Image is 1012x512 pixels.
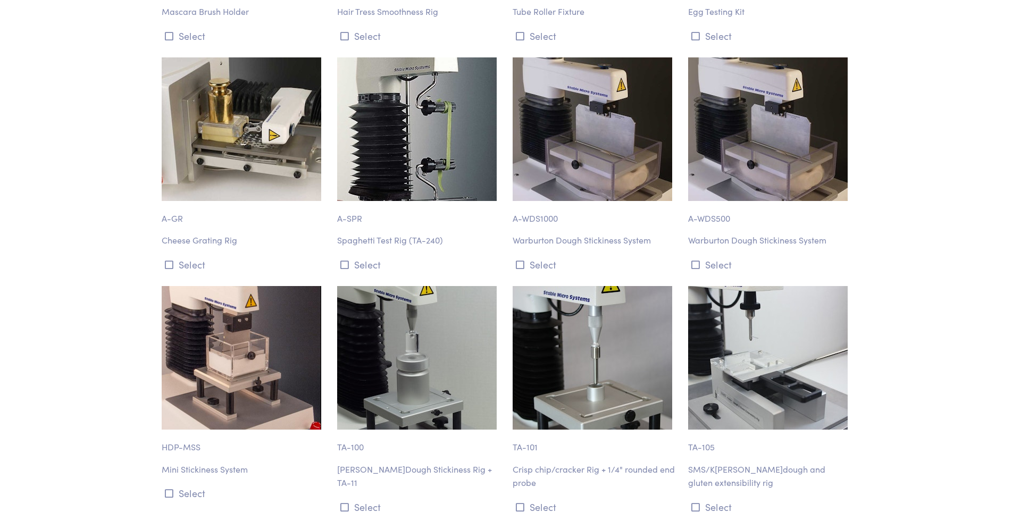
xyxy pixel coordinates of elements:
img: food-ta_240_a_spr-spaghetti-test-rig-2.jpg [337,57,497,201]
p: A-WDS500 [688,201,851,225]
button: Select [162,27,324,45]
p: Egg Testing Kit [688,5,851,19]
p: TA-101 [513,430,675,454]
p: SMS/K[PERSON_NAME]dough and gluten extensibility rig [688,463,851,490]
button: Select [688,27,851,45]
p: [PERSON_NAME]Dough Stickiness Rig + TA-11 [337,463,500,490]
p: TA-100 [337,430,500,454]
p: Cheese Grating Rig [162,233,324,247]
p: Warburton Dough Stickiness System [688,233,851,247]
img: ta-101_crisp-chip-fixture.jpg [513,286,672,430]
p: Tube Roller Fixture [513,5,675,19]
p: A-GR [162,201,324,225]
button: Select [337,27,500,45]
img: food-a_wds1000-warburtons-dough-stickiness-system-2.jpg [513,57,672,201]
p: Mini Stickiness System [162,463,324,476]
p: Crisp chip/cracker Rig + 1/4" rounded end probe [513,463,675,490]
p: TA-105 [688,430,851,454]
img: ta-105_kieffer-extensibility-rig.jpg [688,286,848,430]
button: Select [162,484,324,502]
img: ta-100.jpg [337,286,497,430]
p: A-WDS1000 [513,201,675,225]
p: A-SPR [337,201,500,225]
button: Select [688,256,851,273]
p: HDP-MSS [162,430,324,454]
button: Select [162,256,324,273]
img: food-hdp_mss-mini-stickiness-system.jpg [162,286,321,430]
p: Mascara Brush Holder [162,5,324,19]
button: Select [513,256,675,273]
img: food-a_wds1000-warburtons-dough-stickiness-system-2.jpg [688,57,848,201]
p: Hair Tress Smoothness Rig [337,5,500,19]
p: Warburton Dough Stickiness System [513,233,675,247]
button: Select [337,256,500,273]
button: Select [513,27,675,45]
p: Spaghetti Test Rig (TA-240) [337,233,500,247]
img: food-a_gr-cheese-grating-rig-3.jpg [162,57,321,201]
